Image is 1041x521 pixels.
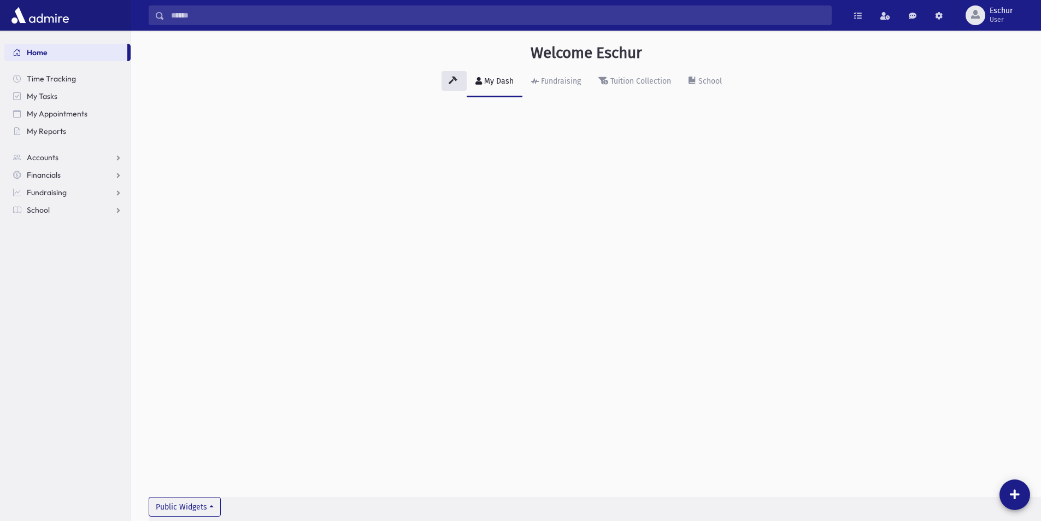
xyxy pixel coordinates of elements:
[27,48,48,57] span: Home
[9,4,72,26] img: AdmirePro
[590,67,680,97] a: Tuition Collection
[4,105,131,122] a: My Appointments
[27,74,76,84] span: Time Tracking
[4,70,131,87] a: Time Tracking
[522,67,590,97] a: Fundraising
[680,67,731,97] a: School
[608,77,671,86] div: Tuition Collection
[4,149,131,166] a: Accounts
[531,44,642,62] h3: Welcome Eschur
[4,201,131,219] a: School
[27,170,61,180] span: Financials
[4,44,127,61] a: Home
[27,153,58,162] span: Accounts
[27,109,87,119] span: My Appointments
[27,126,66,136] span: My Reports
[990,15,1013,24] span: User
[4,166,131,184] a: Financials
[27,205,50,215] span: School
[149,497,221,517] button: Public Widgets
[4,184,131,201] a: Fundraising
[467,67,522,97] a: My Dash
[27,188,67,197] span: Fundraising
[539,77,581,86] div: Fundraising
[4,122,131,140] a: My Reports
[990,7,1013,15] span: Eschur
[27,91,57,101] span: My Tasks
[164,5,831,25] input: Search
[696,77,722,86] div: School
[482,77,514,86] div: My Dash
[4,87,131,105] a: My Tasks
